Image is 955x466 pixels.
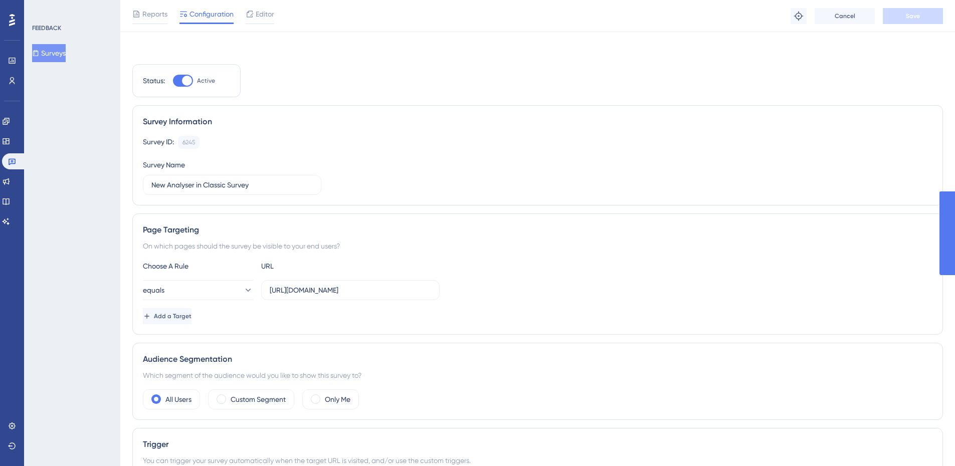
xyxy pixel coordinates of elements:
[325,393,350,405] label: Only Me
[143,369,932,381] div: Which segment of the audience would you like to show this survey to?
[913,426,943,456] iframe: UserGuiding AI Assistant Launcher
[165,393,192,405] label: All Users
[197,77,215,85] span: Active
[189,8,234,20] span: Configuration
[906,12,920,20] span: Save
[143,308,192,324] button: Add a Target
[143,284,164,296] span: equals
[182,138,195,146] div: 6245
[143,280,253,300] button: equals
[143,116,932,128] div: Survey Information
[143,260,253,272] div: Choose A Rule
[815,8,875,24] button: Cancel
[154,312,192,320] span: Add a Target
[883,8,943,24] button: Save
[143,438,932,450] div: Trigger
[143,136,174,149] div: Survey ID:
[143,353,932,365] div: Audience Segmentation
[261,260,371,272] div: URL
[143,240,932,252] div: On which pages should the survey be visible to your end users?
[151,179,313,190] input: Type your Survey name
[231,393,286,405] label: Custom Segment
[32,44,66,62] button: Surveys
[143,224,932,236] div: Page Targeting
[270,285,431,296] input: yourwebsite.com/path
[142,8,167,20] span: Reports
[256,8,274,20] span: Editor
[835,12,855,20] span: Cancel
[143,75,165,87] div: Status:
[143,159,185,171] div: Survey Name
[32,24,61,32] div: FEEDBACK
